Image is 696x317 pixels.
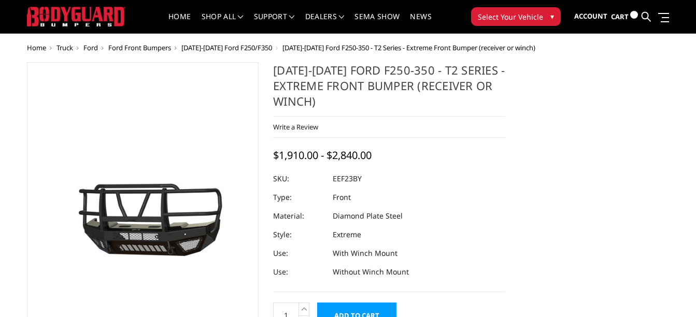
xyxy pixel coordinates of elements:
dd: EEF23BY [333,169,362,188]
a: SEMA Show [354,13,400,33]
span: [DATE]-[DATE] Ford F250-350 - T2 Series - Extreme Front Bumper (receiver or winch) [282,43,535,52]
a: Home [168,13,191,33]
span: Cart [611,12,629,21]
button: Select Your Vehicle [471,7,561,26]
dd: Diamond Plate Steel [333,207,403,225]
dd: Extreme [333,225,361,244]
a: Dealers [305,13,345,33]
dt: Use: [273,244,325,263]
dd: Without Winch Mount [333,263,409,281]
a: Ford Front Bumpers [108,43,171,52]
h1: [DATE]-[DATE] Ford F250-350 - T2 Series - Extreme Front Bumper (receiver or winch) [273,62,505,117]
a: [DATE]-[DATE] Ford F250/F350 [181,43,272,52]
img: 2023-2025 Ford F250-350 - T2 Series - Extreme Front Bumper (receiver or winch) [30,155,256,281]
a: Cart [611,3,638,31]
span: ▾ [550,11,554,22]
img: BODYGUARD BUMPERS [27,7,125,26]
dt: Use: [273,263,325,281]
a: Write a Review [273,122,318,132]
dd: Front [333,188,351,207]
a: News [410,13,431,33]
span: Account [574,11,607,21]
span: $1,910.00 - $2,840.00 [273,148,372,162]
a: Truck [56,43,73,52]
dt: SKU: [273,169,325,188]
a: Home [27,43,46,52]
span: Select Your Vehicle [478,11,543,22]
dt: Material: [273,207,325,225]
dt: Type: [273,188,325,207]
a: Support [254,13,295,33]
dt: Style: [273,225,325,244]
a: Ford [83,43,98,52]
dd: With Winch Mount [333,244,397,263]
a: shop all [202,13,244,33]
a: Account [574,3,607,31]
